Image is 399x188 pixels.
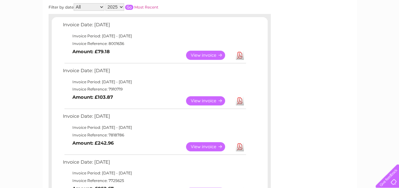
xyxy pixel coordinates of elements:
[344,27,353,32] a: Blog
[61,40,247,47] td: Invoice Reference: 8001636
[61,112,247,124] td: Invoice Date: [DATE]
[378,27,393,32] a: Log out
[50,3,350,31] div: Clear Business is a trading name of Verastar Limited (registered in [GEOGRAPHIC_DATA] No. 3667643...
[236,142,244,151] a: Download
[72,49,110,54] b: Amount: £79.18
[357,27,372,32] a: Contact
[321,27,340,32] a: Telecoms
[61,158,247,170] td: Invoice Date: [DATE]
[72,94,113,100] b: Amount: £103.87
[186,51,233,60] a: View
[279,3,323,11] a: 0333 014 3131
[186,96,233,105] a: View
[61,78,247,86] td: Invoice Period: [DATE] - [DATE]
[61,177,247,185] td: Invoice Reference: 7725625
[287,27,299,32] a: Water
[61,131,247,139] td: Invoice Reference: 7818786
[49,3,215,11] div: Filter by date
[61,21,247,32] td: Invoice Date: [DATE]
[134,5,158,9] a: Most Recent
[303,27,317,32] a: Energy
[72,140,114,146] b: Amount: £242.96
[14,16,46,36] img: logo.png
[61,169,247,177] td: Invoice Period: [DATE] - [DATE]
[61,85,247,93] td: Invoice Reference: 7910719
[61,124,247,131] td: Invoice Period: [DATE] - [DATE]
[61,32,247,40] td: Invoice Period: [DATE] - [DATE]
[236,51,244,60] a: Download
[236,96,244,105] a: Download
[61,66,247,78] td: Invoice Date: [DATE]
[186,142,233,151] a: View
